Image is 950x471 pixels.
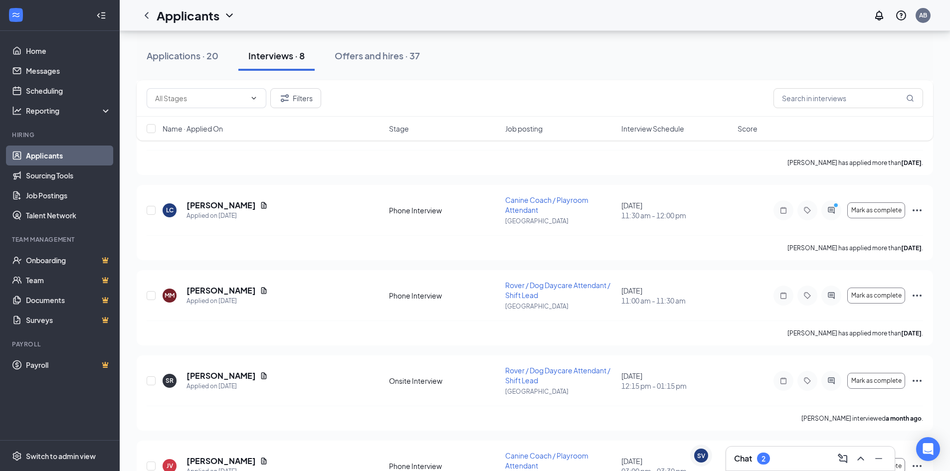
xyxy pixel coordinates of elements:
span: 11:00 am - 11:30 am [621,296,732,306]
h5: [PERSON_NAME] [187,456,256,467]
div: Reporting [26,106,112,116]
button: ComposeMessage [835,451,851,467]
svg: ChevronLeft [141,9,153,21]
a: OnboardingCrown [26,250,111,270]
span: Mark as complete [851,377,902,384]
button: Mark as complete [847,288,905,304]
svg: Document [260,372,268,380]
a: PayrollCrown [26,355,111,375]
svg: Notifications [873,9,885,21]
h3: Chat [734,453,752,464]
div: Applied on [DATE] [187,211,268,221]
div: 2 [761,455,765,463]
svg: Ellipses [911,204,923,216]
svg: Document [260,457,268,465]
b: [DATE] [901,244,922,252]
span: Interview Schedule [621,124,684,134]
div: [DATE] [621,286,732,306]
a: Scheduling [26,81,111,101]
div: Team Management [12,235,109,244]
span: Mark as complete [851,292,902,299]
p: [PERSON_NAME] has applied more than . [787,329,923,337]
p: [PERSON_NAME] has applied more than . [787,244,923,252]
svg: Filter [279,92,291,104]
a: Messages [26,61,111,81]
p: [PERSON_NAME] has applied more than . [787,158,923,167]
a: Sourcing Tools [26,165,111,185]
svg: MagnifyingGlass [906,94,914,102]
svg: Tag [801,206,813,214]
div: [DATE] [621,371,732,391]
span: Rover / Dog Daycare Attendant / Shift Lead [505,366,610,385]
span: Name · Applied On [163,124,223,134]
svg: PrimaryDot [831,202,843,210]
div: Hiring [12,131,109,139]
a: Job Postings [26,185,111,205]
div: Interviews · 8 [248,49,305,62]
input: All Stages [155,93,246,104]
svg: Minimize [873,453,885,465]
button: Minimize [871,451,887,467]
b: [DATE] [901,159,922,166]
a: Applicants [26,146,111,165]
span: Canine Coach / Playroom Attendant [505,195,588,214]
div: Payroll [12,340,109,348]
svg: Tag [801,292,813,300]
p: [GEOGRAPHIC_DATA] [505,302,615,311]
div: Phone Interview [389,461,499,471]
div: JV [167,462,173,470]
span: 11:30 am - 12:00 pm [621,210,732,220]
svg: Note [777,377,789,385]
div: Applied on [DATE] [187,296,268,306]
div: SR [166,376,174,385]
span: Score [738,124,758,134]
svg: Ellipses [911,290,923,302]
div: Switch to admin view [26,451,96,461]
p: [GEOGRAPHIC_DATA] [505,387,615,396]
svg: Note [777,206,789,214]
div: [DATE] [621,200,732,220]
h5: [PERSON_NAME] [187,200,256,211]
svg: WorkstreamLogo [11,10,21,20]
h5: [PERSON_NAME] [187,370,256,381]
input: Search in interviews [773,88,923,108]
div: SV [697,452,705,460]
a: DocumentsCrown [26,290,111,310]
span: 12:15 pm - 01:15 pm [621,381,732,391]
a: Home [26,41,111,61]
svg: Note [777,292,789,300]
svg: Analysis [12,106,22,116]
div: Applications · 20 [147,49,218,62]
span: Canine Coach / Playroom Attendant [505,451,588,470]
svg: Ellipses [911,375,923,387]
div: Open Intercom Messenger [916,437,940,461]
div: Offers and hires · 37 [335,49,420,62]
div: Phone Interview [389,291,499,301]
div: Phone Interview [389,205,499,215]
button: Filter Filters [270,88,321,108]
svg: ChevronUp [855,453,867,465]
svg: ActiveChat [825,206,837,214]
span: Job posting [505,124,543,134]
h1: Applicants [157,7,219,24]
button: Mark as complete [847,202,905,218]
span: Rover / Dog Daycare Attendant / Shift Lead [505,281,610,300]
div: Applied on [DATE] [187,381,268,391]
svg: ChevronDown [250,94,258,102]
a: TeamCrown [26,270,111,290]
p: [PERSON_NAME] interviewed . [801,414,923,423]
b: a month ago [886,415,922,422]
span: Stage [389,124,409,134]
span: Mark as complete [851,207,902,214]
div: AB [919,11,927,19]
p: [GEOGRAPHIC_DATA] [505,217,615,225]
div: Onsite Interview [389,376,499,386]
svg: ActiveChat [825,377,837,385]
a: SurveysCrown [26,310,111,330]
h5: [PERSON_NAME] [187,285,256,296]
a: Talent Network [26,205,111,225]
div: MM [165,291,175,300]
svg: Document [260,201,268,209]
b: [DATE] [901,329,922,337]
